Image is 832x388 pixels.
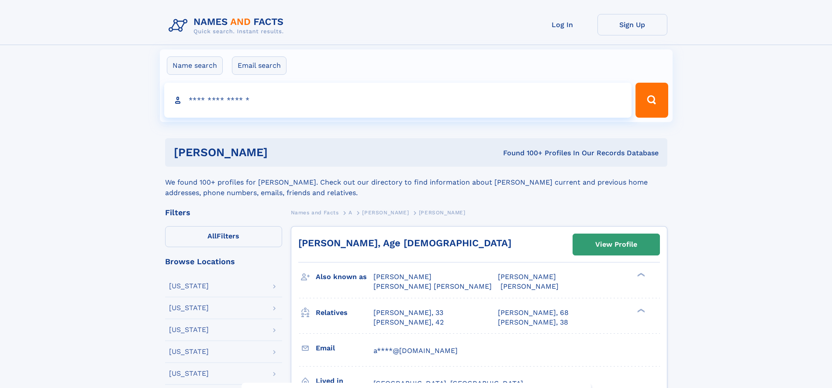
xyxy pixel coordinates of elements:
[528,14,597,35] a: Log In
[373,308,443,318] a: [PERSON_NAME], 33
[373,318,444,327] a: [PERSON_NAME], 42
[298,238,511,248] a: [PERSON_NAME], Age [DEMOGRAPHIC_DATA]
[362,210,409,216] span: [PERSON_NAME]
[498,308,569,318] a: [PERSON_NAME], 68
[165,258,282,266] div: Browse Locations
[635,308,646,313] div: ❯
[573,234,659,255] a: View Profile
[316,305,373,320] h3: Relatives
[165,14,291,38] img: Logo Names and Facts
[373,282,492,290] span: [PERSON_NAME] [PERSON_NAME]
[169,370,209,377] div: [US_STATE]
[362,207,409,218] a: [PERSON_NAME]
[635,83,668,118] button: Search Button
[597,14,667,35] a: Sign Up
[316,341,373,356] h3: Email
[498,273,556,281] span: [PERSON_NAME]
[207,232,217,240] span: All
[164,83,632,118] input: search input
[373,273,432,281] span: [PERSON_NAME]
[167,56,223,75] label: Name search
[385,148,659,158] div: Found 100+ Profiles In Our Records Database
[501,282,559,290] span: [PERSON_NAME]
[169,283,209,290] div: [US_STATE]
[165,226,282,247] label: Filters
[595,234,637,255] div: View Profile
[349,207,352,218] a: A
[169,348,209,355] div: [US_STATE]
[169,304,209,311] div: [US_STATE]
[419,210,466,216] span: [PERSON_NAME]
[174,147,386,158] h1: [PERSON_NAME]
[349,210,352,216] span: A
[373,379,523,388] span: [GEOGRAPHIC_DATA], [GEOGRAPHIC_DATA]
[165,209,282,217] div: Filters
[635,272,646,278] div: ❯
[232,56,287,75] label: Email search
[316,269,373,284] h3: Also known as
[498,318,568,327] a: [PERSON_NAME], 38
[291,207,339,218] a: Names and Facts
[169,326,209,333] div: [US_STATE]
[165,167,667,198] div: We found 100+ profiles for [PERSON_NAME]. Check out our directory to find information about [PERS...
